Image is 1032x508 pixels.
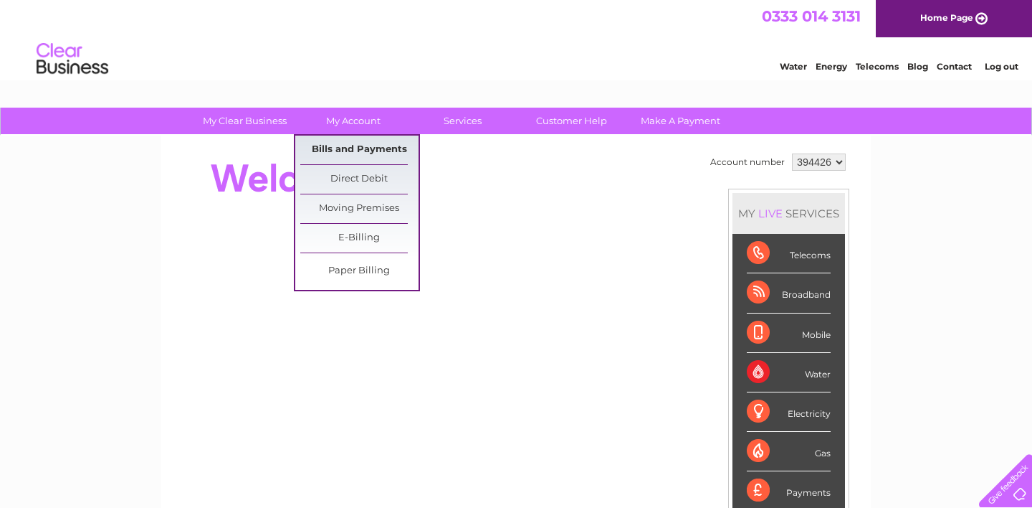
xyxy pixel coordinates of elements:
a: Log out [985,61,1018,72]
a: Paper Billing [300,257,419,286]
div: Gas [747,432,831,471]
a: Customer Help [512,108,631,134]
a: Moving Premises [300,194,419,223]
div: Telecoms [747,234,831,273]
a: Make A Payment [621,108,740,134]
td: Account number [707,150,788,174]
div: Mobile [747,314,831,353]
div: Broadband [747,273,831,313]
div: Electricity [747,392,831,432]
a: Water [780,61,807,72]
a: My Clear Business [186,108,304,134]
a: E-Billing [300,224,419,253]
a: Contact [937,61,972,72]
div: Clear Business is a trading name of Verastar Limited (registered in [GEOGRAPHIC_DATA] No. 3667643... [178,8,856,70]
div: MY SERVICES [732,193,845,234]
img: logo.png [36,37,109,81]
a: Bills and Payments [300,136,419,164]
a: Direct Debit [300,165,419,194]
a: 0333 014 3131 [762,7,861,25]
div: LIVE [755,207,785,220]
a: Energy [816,61,847,72]
a: Services [403,108,522,134]
div: Water [747,353,831,392]
a: My Account [295,108,413,134]
a: Blog [907,61,928,72]
a: Telecoms [856,61,899,72]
